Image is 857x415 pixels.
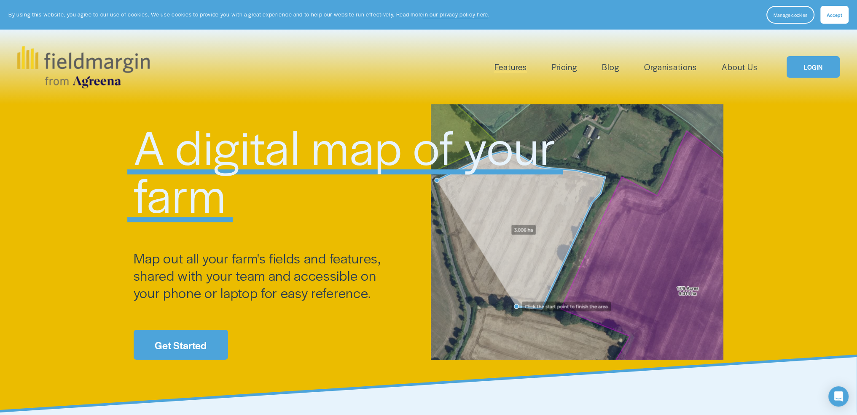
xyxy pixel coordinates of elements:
[766,6,814,24] button: Manage cookies
[134,112,567,227] span: A digital map of your farm
[494,60,527,74] a: folder dropdown
[828,386,849,407] div: Open Intercom Messenger
[423,11,488,18] a: in our privacy policy here
[722,60,758,74] a: About Us
[602,60,619,74] a: Blog
[827,11,842,18] span: Accept
[134,330,228,360] a: Get Started
[8,11,489,19] p: By using this website, you agree to our use of cookies. We use cookies to provide you with a grea...
[820,6,849,24] button: Accept
[494,61,527,73] span: Features
[787,56,840,78] a: LOGIN
[552,60,577,74] a: Pricing
[17,46,150,88] img: fieldmargin.com
[134,248,384,302] span: Map out all your farm's fields and features, shared with your team and accessible on your phone o...
[644,60,697,74] a: Organisations
[774,11,807,18] span: Manage cookies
